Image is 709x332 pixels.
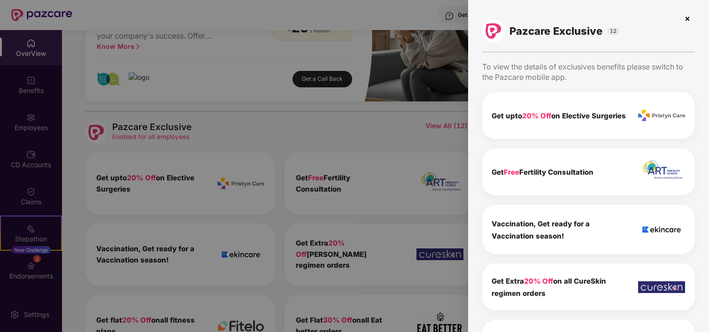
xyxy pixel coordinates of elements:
img: icon [638,159,685,185]
img: icon [638,281,685,293]
span: 20% Off [524,277,553,286]
img: svg+xml;base64,PHN2ZyBpZD0iQ3Jvc3MtMzJ4MzIiIHhtbG5zPSJodHRwOi8vd3d3LnczLm9yZy8yMDAwL3N2ZyIgd2lkdG... [680,11,695,26]
span: Free [504,168,519,177]
span: Pazcare Exclusive [509,24,602,38]
b: Get Fertility Consultation [492,168,593,177]
b: Get Extra on all CureSkin regimen orders [492,277,606,298]
img: logo [486,23,501,39]
img: icon [638,215,685,245]
span: 20% Off [522,111,551,120]
span: 12 [607,27,619,35]
b: Get upto on Elective Surgeries [492,111,626,120]
span: To view the details of exclusives benefits please switch to the Pazcare mobile app. [482,62,683,82]
img: icon [638,110,685,122]
b: Vaccination, Get ready for a Vaccination season! [492,219,590,240]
